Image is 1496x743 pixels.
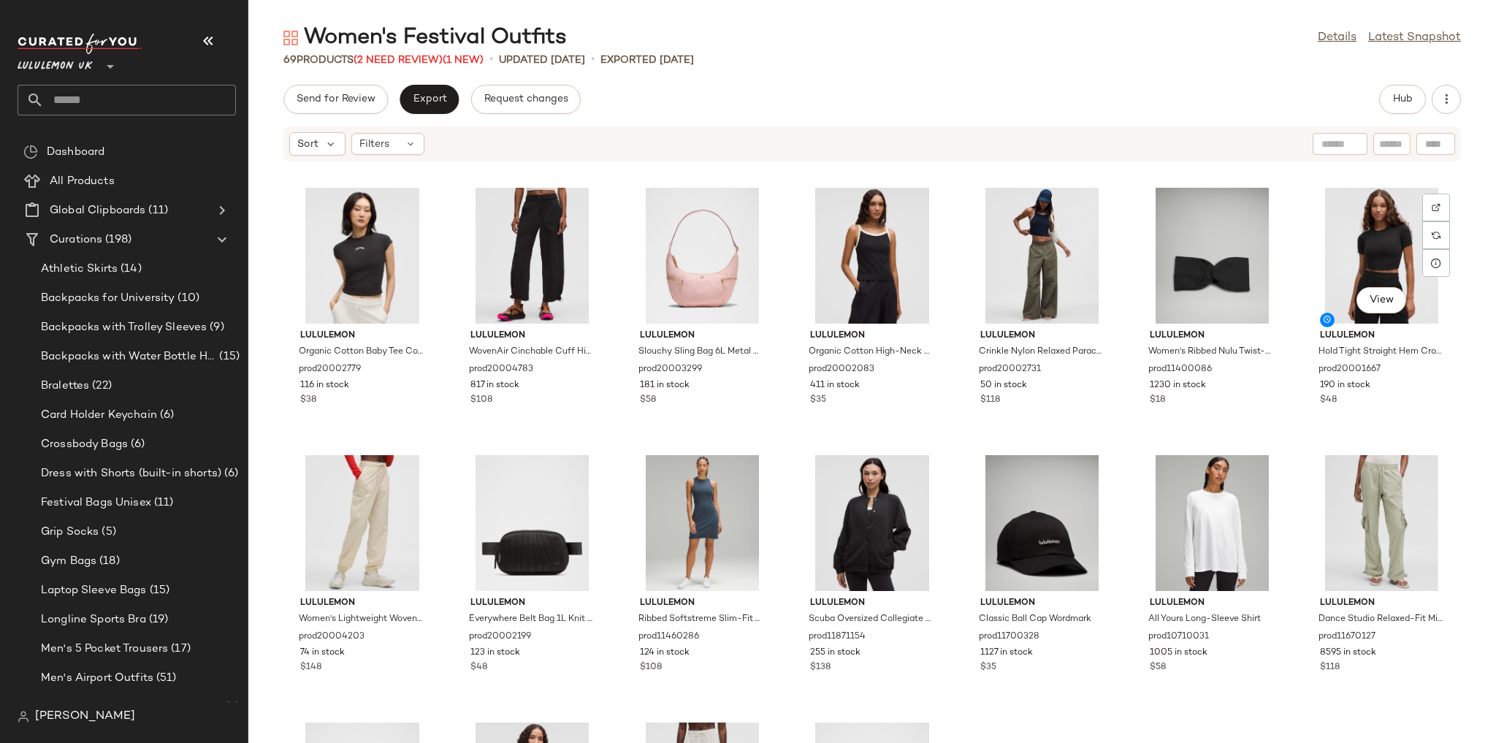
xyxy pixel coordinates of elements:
span: [PERSON_NAME] [35,708,135,725]
span: 124 in stock [640,647,690,660]
span: Slouchy Sling Bag 6L Metal Hardware [638,346,763,359]
span: Sort [297,137,318,152]
button: Request changes [471,85,581,114]
span: (11) [145,202,168,219]
img: LU9BOTS_0023_1 [969,455,1116,591]
span: 50 in stock [980,379,1027,392]
span: prod20002083 [809,363,874,376]
span: lululemon [300,597,424,610]
p: Exported [DATE] [600,53,694,68]
span: prod20002199 [469,630,531,644]
span: prod11670127 [1318,630,1375,644]
span: (198) [102,232,131,248]
span: lululemon [810,597,934,610]
span: All Products [50,173,115,190]
span: 123 in stock [470,647,520,660]
span: (5) [99,524,115,541]
a: Details [1318,29,1356,47]
span: prod20004203 [299,630,365,644]
img: LW5HJ9S_049844_1 [289,455,436,591]
span: Gym Bags [41,553,96,570]
span: prod20004783 [469,363,533,376]
span: Organic Cotton High-Neck Ringer Tank Top [809,346,933,359]
span: Send for Review [296,94,375,105]
span: Crossbody Bags [41,436,128,453]
span: (22) [89,378,112,395]
span: Men's 5 Pocket Trousers [41,641,168,658]
img: LW3JA7S_0001_1 [1308,188,1456,324]
span: prod11700328 [979,630,1039,644]
span: (15) [147,582,170,599]
span: Festival Bags Unisex [41,495,151,511]
span: (1 New) [443,55,484,66]
span: All Yours Long-Sleeve Shirt [1148,613,1261,626]
span: Request changes [484,94,568,105]
img: LW3IX2S_036522_1 [289,188,436,324]
span: Longline Sports Bra [41,611,146,628]
span: (6) [157,407,174,424]
img: LW5HKOS_0001_1 [459,188,606,324]
span: Hub [1392,94,1413,105]
span: lululemon [980,329,1104,343]
img: LU9CC6S_069959_1 [628,188,776,324]
span: Backpacks with Water Bottle Holder [41,348,216,365]
span: lululemon [300,329,424,343]
span: lululemon [1320,597,1444,610]
span: lululemon [640,597,764,610]
span: 1005 in stock [1150,647,1207,660]
span: lululemon [980,597,1104,610]
span: Dance Studio Relaxed-Fit Mid-Rise Cargo Pant [1318,613,1443,626]
span: Athletic Skirts [41,261,118,278]
span: $138 [810,661,831,674]
span: Classic Ball Cap Wordmark [979,613,1091,626]
div: Women's Festival Outfits [283,23,567,53]
span: Curations [50,232,102,248]
span: lululemon [640,329,764,343]
span: Everywhere Belt Bag 1L Knit Mesh [469,613,593,626]
img: svg%3e [18,711,29,723]
span: Hold Tight Straight Hem Cropped T-Shirt [1318,346,1443,359]
a: Latest Snapshot [1368,29,1461,47]
span: prod20002779 [299,363,361,376]
span: (6) [128,436,145,453]
span: $38 [300,394,316,407]
span: $35 [810,394,826,407]
span: Filters [359,137,389,152]
span: 74 in stock [300,647,345,660]
span: 181 in stock [640,379,690,392]
span: (17) [168,641,191,658]
span: WovenAir Cinchable Cuff High-Rise Jogger [469,346,593,359]
span: prod10710031 [1148,630,1209,644]
span: Crinkle Nylon Relaxed Parachute Pant [979,346,1103,359]
span: (6) [223,699,240,716]
span: $118 [980,394,1000,407]
span: (18) [96,553,120,570]
span: lululemon [1320,329,1444,343]
span: 817 in stock [470,379,519,392]
span: 1230 in stock [1150,379,1206,392]
span: Dress with Shorts (built-in shorts) [41,465,221,482]
span: Export [412,94,446,105]
span: Backpacks with Trolley Sleeves [41,319,207,336]
button: Hub [1379,85,1426,114]
span: $48 [1320,394,1337,407]
span: prod20003299 [638,363,702,376]
span: • [489,51,493,69]
img: svg%3e [283,31,298,45]
span: lululemon [810,329,934,343]
span: Global Clipboards [50,202,145,219]
span: $48 [470,661,487,674]
span: lululemon [1150,597,1274,610]
span: 116 in stock [300,379,349,392]
img: LW3FSLS_0002_1 [1138,455,1286,591]
img: LW1ECYS_031382_1 [628,455,776,591]
span: $35 [980,661,996,674]
span: $108 [640,661,662,674]
span: Backpacks for University [41,290,175,307]
img: LW3JFSS_0001_1 [798,455,946,591]
span: (15) [216,348,240,365]
span: $108 [470,394,492,407]
span: Laptop Sleeve Bags [41,582,147,599]
span: prod20001667 [1318,363,1381,376]
span: $118 [1320,661,1340,674]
